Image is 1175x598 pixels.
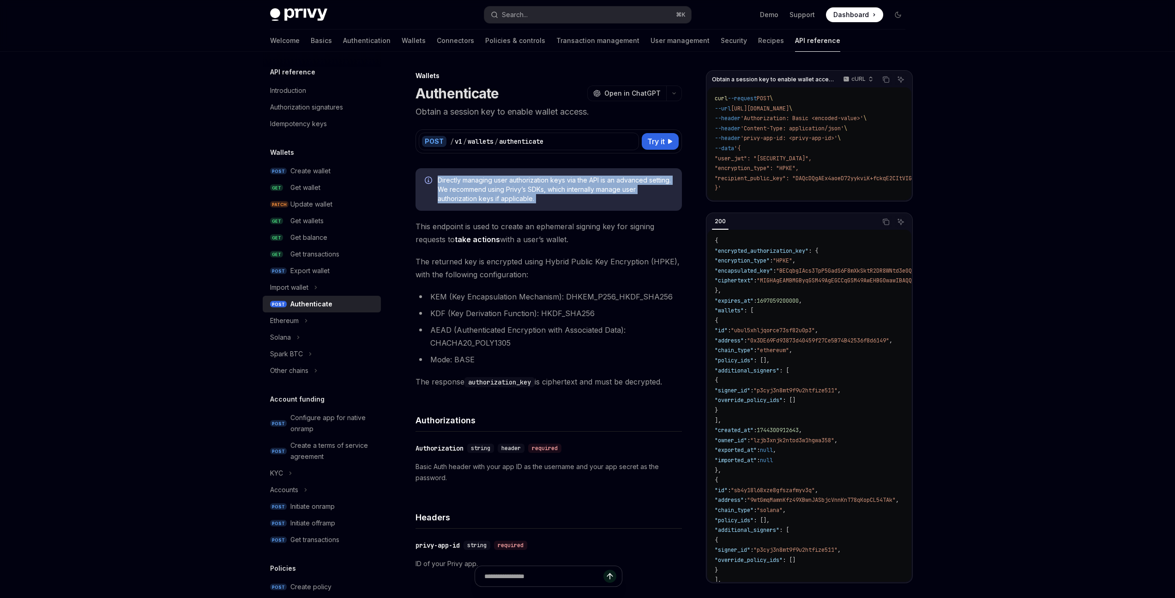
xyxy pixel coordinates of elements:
[715,496,744,504] span: "address"
[744,307,753,314] span: : [
[838,72,877,87] button: cURL
[642,133,679,150] button: Try it
[715,417,721,424] span: ],
[290,501,335,512] div: Initiate onramp
[416,414,682,427] h4: Authorizations
[715,397,783,404] span: "override_policy_ids"
[715,476,718,484] span: {
[792,257,795,264] span: ,
[416,71,682,80] div: Wallets
[416,220,682,246] span: This endpoint is used to create an ephemeral signing key for signing requests to with a user’s wa...
[494,137,498,146] div: /
[463,137,467,146] div: /
[270,118,327,129] div: Idempotency keys
[744,337,747,344] span: :
[789,10,815,19] a: Support
[776,267,1067,275] span: "BECqbgIAcs3TpP5GadS6F8mXkSktR2DR8WNtd3e0Qcy7PpoRHEygpzjFWttntS+SEM3VSr4Thewh18ZP9chseLE="
[753,427,757,434] span: :
[270,537,287,543] span: POST
[715,277,753,284] span: "ciphertext"
[753,357,770,364] span: : [],
[795,30,840,52] a: API reference
[416,307,682,320] li: KDF (Key Derivation Function): HKDF_SHA256
[450,137,454,146] div: /
[290,215,324,226] div: Get wallets
[290,265,330,276] div: Export wallet
[290,249,339,260] div: Get transactions
[422,136,446,147] div: POST
[770,257,773,264] span: :
[715,576,721,584] span: ],
[770,95,773,102] span: \
[263,515,381,531] a: POSTInitiate offramp
[838,134,841,142] span: \
[760,446,773,454] span: null
[263,312,381,329] button: Toggle Ethereum section
[715,377,718,384] span: {
[464,377,535,387] code: authorization_key
[834,437,838,444] span: ,
[728,327,731,334] span: :
[290,534,339,545] div: Get transactions
[263,99,381,116] a: Authorization signatures
[263,262,381,279] a: POSTExport wallet
[715,247,808,255] span: "encrypted_authorization_key"
[502,9,528,20] div: Search...
[891,7,905,22] button: Toggle dark mode
[270,348,303,360] div: Spark BTC
[715,165,799,172] span: "encryption_type": "HPKE",
[402,30,426,52] a: Wallets
[263,196,381,213] a: PATCHUpdate wallet
[263,437,381,465] a: POSTCreate a terms of service agreement
[757,95,770,102] span: POST
[715,115,741,122] span: --header
[263,296,381,312] a: POSTAuthenticate
[587,85,666,101] button: Open in ChatGPT
[741,134,838,142] span: 'privy-app-id: <privy-app-id>'
[270,315,299,326] div: Ethereum
[773,257,792,264] span: "HPKE"
[715,184,721,192] span: }'
[270,268,287,275] span: POST
[416,558,682,569] p: ID of your Privy app.
[728,487,731,494] span: :
[741,115,863,122] span: 'Authorization: Basic <encoded-value>'
[416,541,460,550] div: privy-app-id
[799,427,802,434] span: ,
[734,145,741,152] span: '{
[290,518,335,529] div: Initiate offramp
[499,137,543,146] div: authenticate
[838,546,841,554] span: ,
[676,11,686,18] span: ⌘ K
[779,367,789,374] span: : [
[712,76,834,83] span: Obtain a session key to enable wallet access.
[896,496,899,504] span: ,
[715,387,750,394] span: "signer_id"
[863,115,867,122] span: \
[416,511,682,524] h4: Headers
[416,255,682,281] span: The returned key is encrypted using Hybrid Public Key Encryption (HPKE), with the following confi...
[485,30,545,52] a: Policies & controls
[263,346,381,362] button: Toggle Spark BTC section
[757,347,789,354] span: "ethereum"
[270,584,287,591] span: POST
[826,7,883,22] a: Dashboard
[263,409,381,437] a: POSTConfigure app for native onramp
[758,30,784,52] a: Recipes
[467,542,487,549] span: string
[715,307,744,314] span: "wallets"
[270,30,300,52] a: Welcome
[270,184,283,191] span: GET
[715,437,747,444] span: "owner_id"
[263,229,381,246] a: GETGet balance
[753,347,757,354] span: :
[416,353,682,366] li: Mode: BASE
[715,487,728,494] span: "id"
[416,444,464,453] div: Authorization
[715,175,1028,182] span: "recipient_public_key": "DAQcDQgAEx4aoeD72yykviK+fckqE2CItVIGn1rCnvCXZ1HgpOcMEMialRmTrqIK4oZlYd1"
[833,10,869,19] span: Dashboard
[753,546,838,554] span: "p3cyj3n8mt9f9u2htfize511"
[484,6,691,23] button: Open search
[263,465,381,482] button: Toggle KYC section
[715,327,728,334] span: "id"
